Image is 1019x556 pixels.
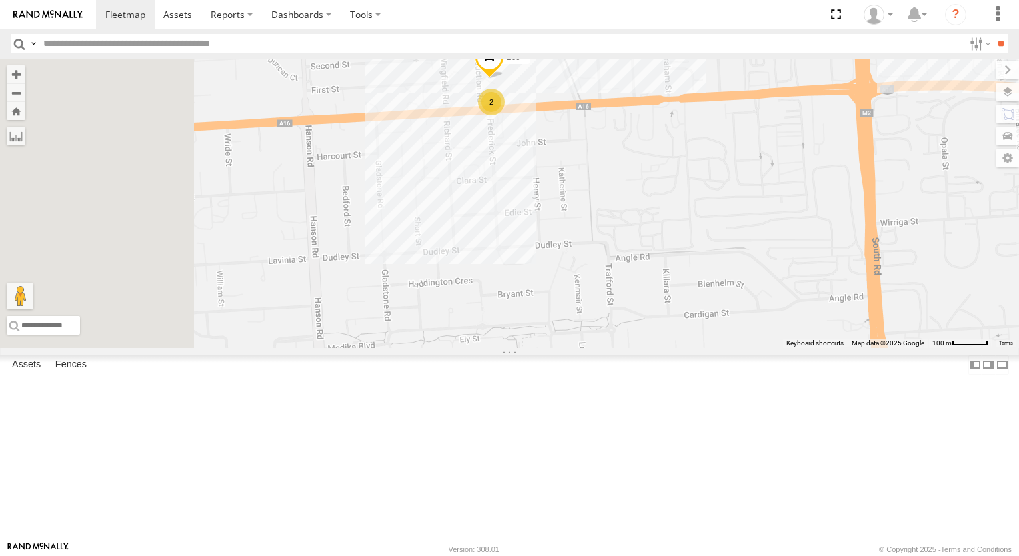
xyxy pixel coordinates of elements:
label: Search Filter Options [964,34,993,53]
i: ? [945,4,966,25]
button: Map Scale: 100 m per 51 pixels [928,339,992,348]
button: Zoom Home [7,102,25,120]
button: Keyboard shortcuts [786,339,844,348]
div: 2 [478,89,505,115]
button: Drag Pegman onto the map to open Street View [7,283,33,309]
img: rand-logo.svg [13,10,83,19]
label: Search Query [28,34,39,53]
label: Dock Summary Table to the Right [982,355,995,375]
div: Version: 308.01 [449,545,499,553]
a: Visit our Website [7,543,69,556]
button: Zoom out [7,83,25,102]
label: Hide Summary Table [996,355,1009,375]
span: 100 m [932,339,952,347]
button: Zoom in [7,65,25,83]
div: Kellie Roberts [859,5,898,25]
label: Fences [49,355,93,374]
label: Dock Summary Table to the Left [968,355,982,375]
a: Terms (opens in new tab) [999,341,1013,346]
a: Terms and Conditions [941,545,1012,553]
label: Assets [5,355,47,374]
label: Measure [7,127,25,145]
label: Map Settings [996,149,1019,167]
span: Map data ©2025 Google [852,339,924,347]
div: © Copyright 2025 - [879,545,1012,553]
